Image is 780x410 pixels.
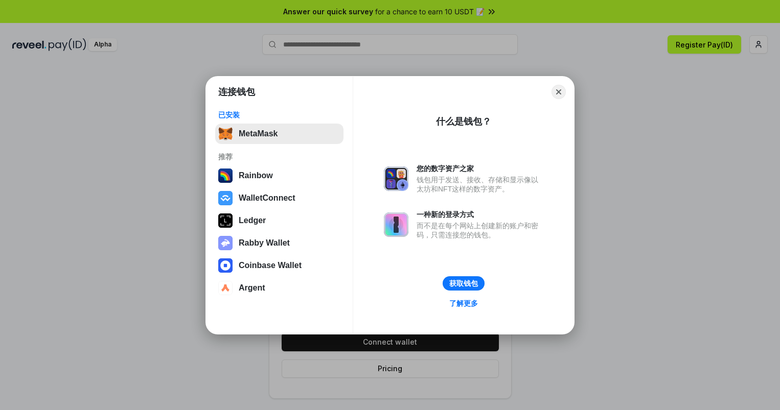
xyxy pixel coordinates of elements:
div: 什么是钱包？ [436,115,491,128]
div: 了解更多 [449,299,478,308]
button: WalletConnect [215,188,343,208]
button: Rainbow [215,165,343,186]
img: svg+xml,%3Csvg%20xmlns%3D%22http%3A%2F%2Fwww.w3.org%2F2000%2Fsvg%22%20width%3D%2228%22%20height%3... [218,213,233,228]
div: 推荐 [218,152,340,161]
div: Rainbow [239,171,273,180]
img: svg+xml,%3Csvg%20width%3D%2228%22%20height%3D%2228%22%20viewBox%3D%220%200%2028%2028%22%20fill%3D... [218,281,233,295]
button: Close [552,85,566,99]
button: MetaMask [215,124,343,144]
div: WalletConnect [239,194,295,203]
button: Argent [215,278,343,298]
img: svg+xml,%3Csvg%20fill%3D%22none%22%20height%3D%2233%22%20viewBox%3D%220%200%2035%2033%22%20width%... [218,127,233,141]
button: Coinbase Wallet [215,255,343,276]
img: svg+xml,%3Csvg%20width%3D%2228%22%20height%3D%2228%22%20viewBox%3D%220%200%2028%2028%22%20fill%3D... [218,258,233,273]
div: 已安装 [218,110,340,119]
div: MetaMask [239,129,278,138]
img: svg+xml,%3Csvg%20xmlns%3D%22http%3A%2F%2Fwww.w3.org%2F2000%2Fsvg%22%20fill%3D%22none%22%20viewBox... [384,166,408,191]
h1: 连接钱包 [218,86,255,98]
div: 一种新的登录方式 [417,210,543,219]
div: Coinbase Wallet [239,261,302,270]
div: Argent [239,283,265,293]
div: 您的数字资产之家 [417,164,543,173]
button: Ledger [215,210,343,231]
img: svg+xml,%3Csvg%20xmlns%3D%22http%3A%2F%2Fwww.w3.org%2F2000%2Fsvg%22%20fill%3D%22none%22%20viewBox... [384,212,408,237]
div: Rabby Wallet [239,238,290,248]
button: Rabby Wallet [215,233,343,253]
a: 了解更多 [443,297,484,310]
img: svg+xml,%3Csvg%20xmlns%3D%22http%3A%2F%2Fwww.w3.org%2F2000%2Fsvg%22%20fill%3D%22none%22%20viewBox... [218,236,233,250]
div: 而不是在每个网站上创建新的账户和密码，只需连接您的钱包。 [417,221,543,239]
button: 获取钱包 [443,276,485,291]
img: svg+xml,%3Csvg%20width%3D%2228%22%20height%3D%2228%22%20viewBox%3D%220%200%2028%2028%22%20fill%3D... [218,191,233,205]
div: Ledger [239,216,266,225]
img: svg+xml,%3Csvg%20width%3D%22120%22%20height%3D%22120%22%20viewBox%3D%220%200%20120%20120%22%20fil... [218,168,233,183]
div: 获取钱包 [449,279,478,288]
div: 钱包用于发送、接收、存储和显示像以太坊和NFT这样的数字资产。 [417,175,543,194]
